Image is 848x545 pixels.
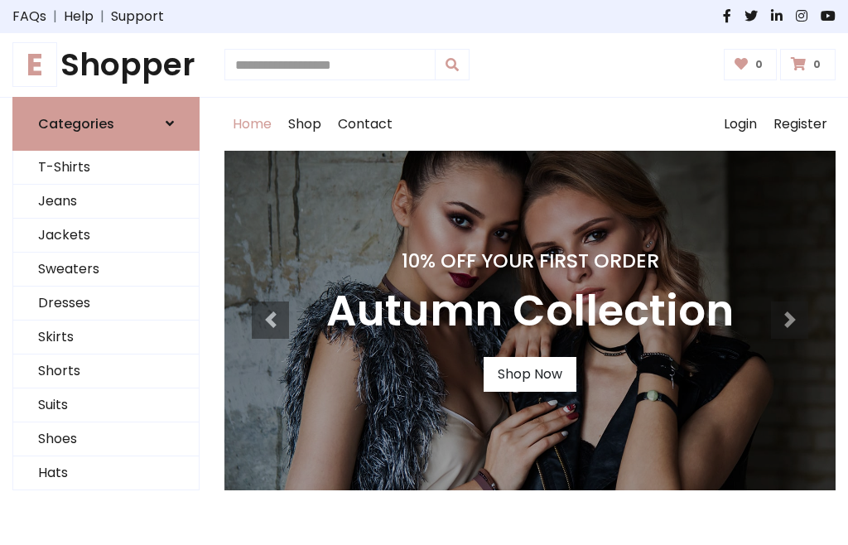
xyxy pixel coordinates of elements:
a: Login [715,98,765,151]
span: E [12,42,57,87]
span: 0 [751,57,767,72]
a: Home [224,98,280,151]
a: Shoes [13,422,199,456]
h1: Shopper [12,46,200,84]
span: | [94,7,111,27]
a: Register [765,98,836,151]
a: T-Shirts [13,151,199,185]
a: Shorts [13,354,199,388]
a: Shop [280,98,330,151]
a: Suits [13,388,199,422]
a: Dresses [13,287,199,321]
a: Hats [13,456,199,490]
a: Support [111,7,164,27]
h6: Categories [38,116,114,132]
a: EShopper [12,46,200,84]
h3: Autumn Collection [326,286,734,337]
a: Categories [12,97,200,151]
h4: 10% Off Your First Order [326,249,734,272]
a: Help [64,7,94,27]
a: FAQs [12,7,46,27]
span: | [46,7,64,27]
a: 0 [780,49,836,80]
a: Shop Now [484,357,576,392]
a: Skirts [13,321,199,354]
a: Sweaters [13,253,199,287]
span: 0 [809,57,825,72]
a: 0 [724,49,778,80]
a: Jackets [13,219,199,253]
a: Jeans [13,185,199,219]
a: Contact [330,98,401,151]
